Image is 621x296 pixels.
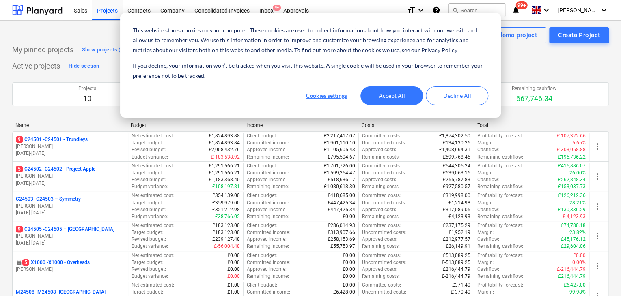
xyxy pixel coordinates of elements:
p: [DATE] - [DATE] [16,150,125,157]
i: keyboard_arrow_down [541,5,551,15]
p: £0.00 [573,252,586,259]
p: Remaining costs : [362,243,400,250]
p: Remaining costs : [362,183,400,190]
div: Show projects (0) [82,45,126,55]
span: 99+ [516,1,528,9]
button: Hide section [67,60,101,73]
p: £0.00 [343,213,355,220]
p: £255,787.83 [443,176,470,183]
div: Income [246,122,355,128]
p: £0.00 [227,266,240,273]
p: -5.65% [571,139,586,146]
p: £126,212.36 [558,192,586,199]
span: more_vert [593,172,602,181]
p: £45,176.12 [561,236,586,243]
span: more_vert [593,202,602,211]
i: notifications [512,5,520,15]
div: Hide section [69,62,99,71]
p: £1,599,254.47 [324,169,355,176]
span: search [452,7,459,13]
p: £513,089.25 [443,252,470,259]
p: £4,123.93 [448,213,470,220]
p: Profitability forecast : [477,222,523,229]
p: £0.00 [227,259,240,266]
p: Margin : [477,229,494,236]
p: Budget variance : [132,213,168,220]
p: Target budget : [132,229,163,236]
button: Create demo project [469,27,546,43]
div: Cookie banner [120,13,501,118]
p: £-513,089.25 [442,259,470,266]
p: Cashflow : [477,236,499,243]
p: This website stores cookies on your computer. These cookies are used to collect information about... [133,26,488,56]
p: £1,080,618.30 [324,183,355,190]
p: Cashflow : [477,176,499,183]
p: [PERSON_NAME] [16,173,125,180]
p: Target budget : [132,139,163,146]
p: £-56,004.48 [214,243,240,250]
p: Approved costs : [362,266,397,273]
p: Approved costs : [362,146,397,153]
p: £26,149.91 [446,243,470,250]
p: Revised budget : [132,146,166,153]
p: Approved income : [247,266,287,273]
p: Approved income : [247,146,287,153]
p: £55,753.97 [330,243,355,250]
p: Projects [78,85,96,92]
p: Cashflow : [477,146,499,153]
div: 5X1000 -X1000 - Overheads[PERSON_NAME] [16,259,125,273]
span: 5 [16,166,23,172]
p: £212,977.57 [443,236,470,243]
p: £0.00 [227,252,240,259]
p: Remaining cashflow : [477,243,523,250]
p: £-216,444.79 [557,266,586,273]
p: £1.00 [227,282,240,289]
div: Create demo project [478,30,537,41]
p: Remaining costs : [362,154,400,161]
p: X1000 - X1000 - Overheads [22,259,90,266]
p: Approved income : [247,176,287,183]
p: C24505 - C24505 – [GEOGRAPHIC_DATA] [16,226,114,233]
p: 10 [78,94,96,103]
div: 9C24505 -C24505 – [GEOGRAPHIC_DATA][PERSON_NAME][DATE]-[DATE] [16,226,125,247]
p: £183,123.00 [212,222,240,229]
p: Net estimated cost : [132,192,174,199]
p: £153,037.73 [558,183,586,190]
p: £258,153.69 [328,236,355,243]
p: £1,824,893.84 [209,139,240,146]
p: £134,130.26 [443,139,470,146]
p: [PERSON_NAME] [16,143,125,150]
p: Remaining cashflow : [477,273,523,280]
button: Accept All [360,86,423,105]
p: Margin : [477,199,494,206]
p: Committed costs : [362,163,401,169]
p: 0.00% [572,259,586,266]
p: £216,444.79 [443,266,470,273]
p: Committed income : [247,139,290,146]
p: £74,780.18 [561,222,586,229]
p: Revised budget : [132,236,166,243]
p: £321,212.98 [212,206,240,213]
p: Profitability forecast : [477,252,523,259]
p: Target budget : [132,259,163,266]
p: Remaining income : [247,243,289,250]
p: Approved costs : [362,206,397,213]
p: £-216,444.79 [442,273,470,280]
p: £2,008,432.76 [209,146,240,153]
p: Uncommitted costs : [362,199,406,206]
p: [PERSON_NAME] [16,266,125,273]
p: Profitability forecast : [477,192,523,199]
p: If you decline, your information won’t be tracked when you visit this website. A single cookie wi... [133,61,488,81]
p: £544,305.24 [443,163,470,169]
p: Approved income : [247,236,287,243]
p: £108,197.81 [212,183,240,190]
p: [PERSON_NAME] [16,233,125,240]
p: Committed costs : [362,252,401,259]
p: £262,848.34 [558,176,586,183]
div: Costs [362,122,470,128]
p: Committed income : [247,199,290,206]
p: £195,736.22 [558,154,586,161]
p: £415,886.07 [558,163,586,169]
p: Uncommitted costs : [362,139,406,146]
span: 5 [22,259,29,266]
